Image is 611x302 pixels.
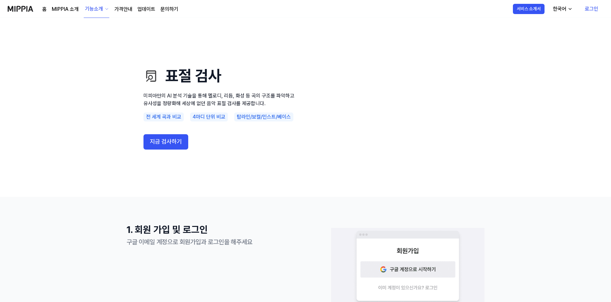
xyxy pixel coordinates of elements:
[42,5,47,13] a: 홈
[84,5,104,13] div: 기능소개
[84,0,109,18] button: 기능소개
[114,5,132,13] a: 가격안내
[548,3,576,15] button: 한국어
[190,112,228,121] div: 4마디 단위 비교
[143,112,184,121] div: 전 세계 곡과 비교
[513,4,545,14] button: 서비스 소개서
[143,134,188,150] button: 지금 검사하기
[234,112,293,121] div: 탑라인/보컬/인스트/베이스
[552,5,568,13] div: 한국어
[137,5,155,13] a: 업데이트
[143,65,297,87] h1: 표절 검사
[143,92,297,107] p: 미피아만의 AI 분석 기술을 통해 멜로디, 리듬, 화성 등 곡의 구조를 파악하고 유사성을 정량화해 세상에 없던 음악 표절 검사를 제공합니다.
[52,5,79,13] a: MIPPIA 소개
[127,237,280,247] div: 구글 이메일 계정으로 회원가입과 로그인을 해주세요
[160,5,178,13] a: 문의하기
[127,222,280,237] h1: 1. 회원 가입 및 로그인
